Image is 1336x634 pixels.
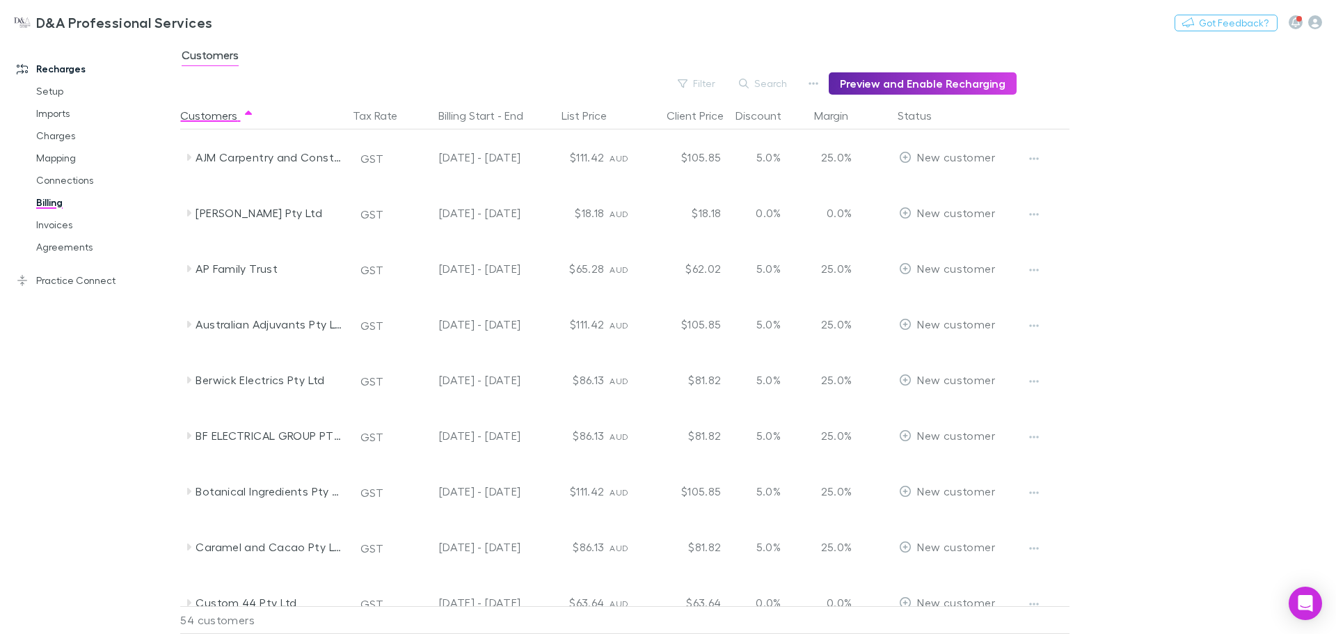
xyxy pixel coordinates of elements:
button: GST [354,259,390,281]
div: $111.42 [526,129,610,185]
span: New customer [917,317,994,331]
div: 5.0% [726,129,810,185]
div: AP Family TrustGST[DATE] - [DATE]$65.28AUD$62.025.0%25.0%EditNew customer [180,241,1076,296]
div: BF ELECTRICAL GROUP PTY LTD [196,408,343,463]
a: D&A Professional Services [6,6,221,39]
div: [DATE] - [DATE] [406,408,520,463]
div: $81.82 [643,519,726,575]
span: AUD [610,264,628,275]
div: Custom 44 Pty Ltd [196,575,343,631]
div: $86.13 [526,519,610,575]
div: Custom 44 Pty LtdGST[DATE] - [DATE]$63.64AUD$63.640.0%0.0%EditNew customer [180,575,1076,631]
div: 0.0% [726,185,810,241]
span: New customer [917,373,994,386]
button: Got Feedback? [1175,15,1278,31]
button: Margin [814,102,865,129]
div: 5.0% [726,408,810,463]
div: 54 customers [180,606,347,634]
button: GST [354,426,390,448]
div: $81.82 [643,408,726,463]
span: New customer [917,596,994,609]
img: D&A Professional Services's Logo [14,14,31,31]
span: Customers [182,48,239,66]
button: GST [354,537,390,560]
button: GST [354,370,390,393]
div: 5.0% [726,463,810,519]
div: List Price [562,102,623,129]
p: 25.0% [816,316,852,333]
span: New customer [917,429,994,442]
button: Search [732,75,795,92]
span: New customer [917,484,994,498]
span: AUD [610,153,628,164]
div: [DATE] - [DATE] [406,129,520,185]
a: Invoices [22,214,188,236]
button: Client Price [667,102,740,129]
button: Status [898,102,948,129]
p: 25.0% [816,539,852,555]
div: Botanical Ingredients Pty LtdGST[DATE] - [DATE]$111.42AUD$105.855.0%25.0%EditNew customer [180,463,1076,519]
button: GST [354,203,390,225]
button: Tax Rate [353,102,414,129]
div: $105.85 [643,296,726,352]
div: Botanical Ingredients Pty Ltd [196,463,343,519]
p: 25.0% [816,427,852,444]
div: Caramel and Cacao Pty LtdGST[DATE] - [DATE]$86.13AUD$81.825.0%25.0%EditNew customer [180,519,1076,575]
div: 5.0% [726,352,810,408]
button: Filter [671,75,724,92]
span: New customer [917,540,994,553]
span: AUD [610,376,628,386]
button: GST [354,593,390,615]
div: $63.64 [643,575,726,631]
p: 0.0% [816,205,852,221]
div: $18.18 [643,185,726,241]
div: [DATE] - [DATE] [406,241,520,296]
div: AP Family Trust [196,241,343,296]
div: 5.0% [726,519,810,575]
button: GST [354,482,390,504]
div: 5.0% [726,296,810,352]
div: 5.0% [726,241,810,296]
div: $86.13 [526,408,610,463]
span: New customer [917,206,994,219]
span: AUD [610,431,628,442]
span: AUD [610,209,628,219]
span: New customer [917,150,994,164]
a: Setup [22,80,188,102]
span: AUD [610,320,628,331]
div: [DATE] - [DATE] [406,519,520,575]
span: AUD [610,543,628,553]
a: Imports [22,102,188,125]
div: AJM Carpentry and Constructions Pty Ltd [196,129,343,185]
div: $105.85 [643,129,726,185]
p: 0.0% [816,594,852,611]
div: [PERSON_NAME] Pty Ltd [196,185,343,241]
div: $65.28 [526,241,610,296]
span: AUD [610,599,628,609]
div: [PERSON_NAME] Pty LtdGST[DATE] - [DATE]$18.18AUD$18.180.0%0.0%EditNew customer [180,185,1076,241]
p: 25.0% [816,260,852,277]
div: AJM Carpentry and Constructions Pty LtdGST[DATE] - [DATE]$111.42AUD$105.855.0%25.0%EditNew customer [180,129,1076,185]
span: New customer [917,262,994,275]
div: [DATE] - [DATE] [406,185,520,241]
a: Agreements [22,236,188,258]
div: Australian Adjuvants Pty LtdGST[DATE] - [DATE]$111.42AUD$105.855.0%25.0%EditNew customer [180,296,1076,352]
div: [DATE] - [DATE] [406,296,520,352]
div: [DATE] - [DATE] [406,575,520,631]
div: $63.64 [526,575,610,631]
div: Berwick Electrics Pty LtdGST[DATE] - [DATE]$86.13AUD$81.825.0%25.0%EditNew customer [180,352,1076,408]
div: $81.82 [643,352,726,408]
span: AUD [610,487,628,498]
a: Charges [22,125,188,147]
div: $86.13 [526,352,610,408]
div: Australian Adjuvants Pty Ltd [196,296,343,352]
div: Open Intercom Messenger [1289,587,1322,620]
p: 25.0% [816,483,852,500]
div: BF ELECTRICAL GROUP PTY LTDGST[DATE] - [DATE]$86.13AUD$81.825.0%25.0%EditNew customer [180,408,1076,463]
p: 25.0% [816,372,852,388]
h3: D&A Professional Services [36,14,213,31]
button: GST [354,148,390,170]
